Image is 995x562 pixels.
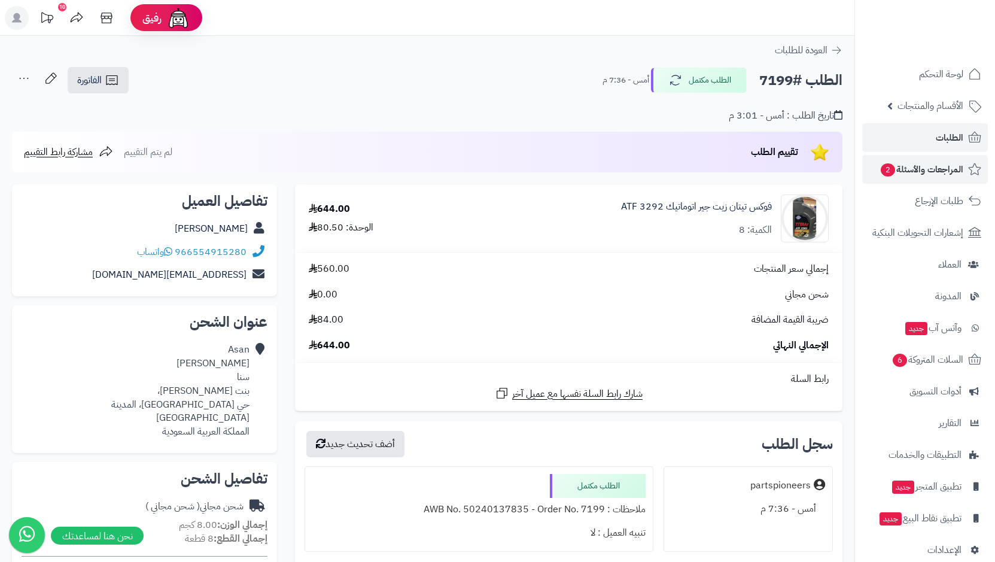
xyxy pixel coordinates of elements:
a: [EMAIL_ADDRESS][DOMAIN_NAME] [92,268,247,282]
span: السلات المتروكة [891,351,963,368]
span: التقارير [939,415,961,432]
a: السلات المتروكة6 [862,345,988,374]
a: [PERSON_NAME] [175,221,248,236]
span: لم يتم التقييم [124,145,172,159]
span: المراجعات والأسئلة [880,161,963,178]
span: طلبات الإرجاع [915,193,963,209]
span: 644.00 [309,339,350,353]
div: partspioneers [750,479,811,493]
button: أضف تحديث جديد [306,431,404,457]
a: طلبات الإرجاع [862,187,988,215]
h2: تفاصيل العميل [22,194,267,208]
small: 8.00 كجم [179,518,267,532]
a: 966554915280 [175,245,247,259]
h2: تفاصيل الشحن [22,472,267,486]
a: المراجعات والأسئلة2 [862,155,988,184]
a: الفاتورة [68,67,129,93]
a: تطبيق المتجرجديد [862,472,988,501]
div: 10 [58,3,66,11]
a: فوكس تيتان زيت جير اتوماتيك 3292 ATF [621,200,772,214]
span: مشاركة رابط التقييم [24,145,93,159]
h2: الطلب #7199 [759,68,842,93]
span: لوحة التحكم [919,66,963,83]
span: التطبيقات والخدمات [888,446,961,463]
span: العملاء [938,256,961,273]
a: المدونة [862,282,988,311]
span: 6 [892,353,908,367]
h2: عنوان الشحن [22,315,267,329]
div: الكمية: 8 [739,223,772,237]
a: واتساب [137,245,172,259]
span: تطبيق نقاط البيع [878,510,961,527]
small: أمس - 7:36 م [603,74,649,86]
button: الطلب مكتمل [651,68,747,93]
span: الأقسام والمنتجات [897,98,963,114]
div: الوحدة: 80.50 [309,221,373,235]
div: تاريخ الطلب : أمس - 3:01 م [729,109,842,123]
strong: إجمالي الوزن: [217,518,267,532]
a: التقارير [862,409,988,438]
span: إجمالي سعر المنتجات [754,262,829,276]
strong: إجمالي القطع: [214,531,267,546]
div: شحن مجاني [145,500,244,514]
span: العودة للطلبات [775,43,827,57]
span: الفاتورة [77,73,102,87]
span: شارك رابط السلة نفسها مع عميل آخر [512,387,643,401]
span: جديد [880,512,902,525]
span: تطبيق المتجر [891,478,961,495]
a: تطبيق نقاط البيعجديد [862,504,988,533]
span: المدونة [935,288,961,305]
img: 1660401053-ATF%20FUCHS-90x90.jpg [781,195,828,242]
small: 8 قطعة [185,531,267,546]
span: 0.00 [309,288,337,302]
span: 84.00 [309,313,343,327]
span: أدوات التسويق [909,383,961,400]
div: ملاحظات : AWB No. 50240137835 - Order No. 7199 [312,498,646,521]
span: 2 [880,163,896,177]
div: تنبيه العميل : لا [312,521,646,545]
a: شارك رابط السلة نفسها مع عميل آخر [495,386,643,401]
div: 644.00 [309,202,350,216]
span: جديد [892,481,914,494]
img: ai-face.png [166,6,190,30]
span: تقييم الطلب [751,145,798,159]
span: 560.00 [309,262,349,276]
div: الطلب مكتمل [550,474,646,498]
a: الطلبات [862,123,988,152]
div: أمس - 7:36 م [671,497,825,521]
span: شحن مجاني [785,288,829,302]
span: وآتس آب [904,320,961,336]
h3: سجل الطلب [762,437,833,451]
a: تحديثات المنصة [32,6,62,33]
span: الطلبات [936,129,963,146]
a: أدوات التسويق [862,377,988,406]
div: رابط السلة [300,372,838,386]
span: الإعدادات [927,542,961,558]
span: رفيق [142,11,162,25]
div: Asan [PERSON_NAME] سنا بنت [PERSON_NAME]، حي [GEOGRAPHIC_DATA]، المدينة [GEOGRAPHIC_DATA] المملكة... [22,343,249,439]
a: لوحة التحكم [862,60,988,89]
a: وآتس آبجديد [862,314,988,342]
img: logo-2.png [914,20,984,45]
a: العودة للطلبات [775,43,842,57]
a: إشعارات التحويلات البنكية [862,218,988,247]
a: التطبيقات والخدمات [862,441,988,469]
span: ( شحن مجاني ) [145,499,200,514]
span: جديد [905,322,927,335]
a: العملاء [862,250,988,279]
span: إشعارات التحويلات البنكية [872,224,963,241]
a: مشاركة رابط التقييم [24,145,113,159]
span: ضريبة القيمة المضافة [751,313,829,327]
span: الإجمالي النهائي [773,339,829,353]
